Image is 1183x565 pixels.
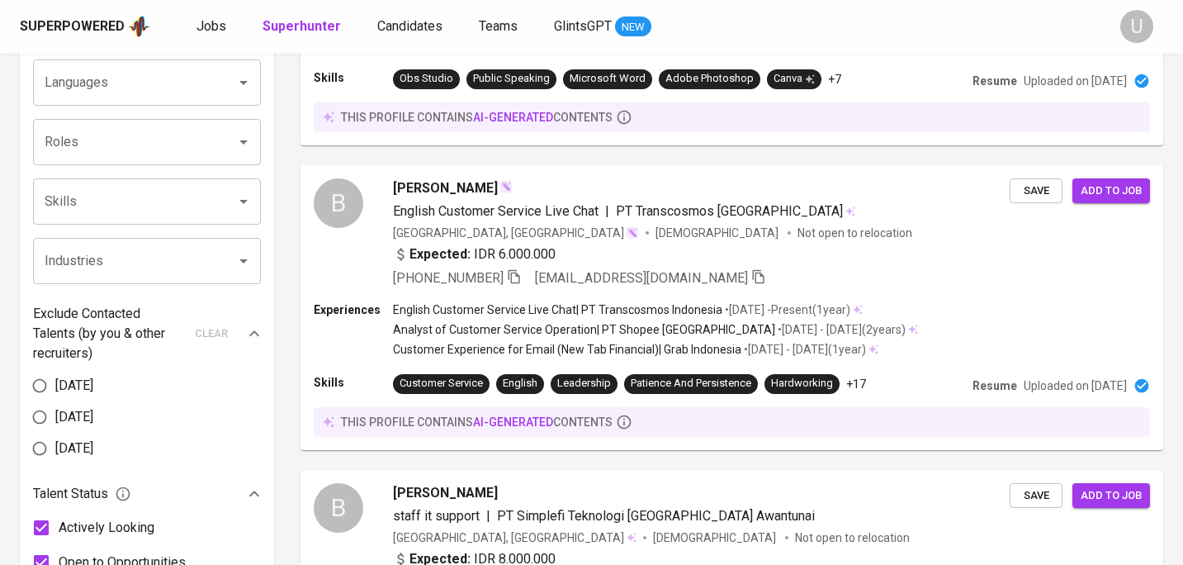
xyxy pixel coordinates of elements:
[473,71,550,87] div: Public Speaking
[1072,483,1150,509] button: Add to job
[775,321,906,338] p: • [DATE] - [DATE] ( 2 years )
[55,407,93,427] span: [DATE]
[535,270,748,286] span: [EMAIL_ADDRESS][DOMAIN_NAME]
[393,245,556,264] div: IDR 6.000.000
[616,203,843,219] span: PT Transcosmos [GEOGRAPHIC_DATA]
[341,109,613,126] p: this profile contains contents
[1024,377,1127,394] p: Uploaded on [DATE]
[554,18,612,34] span: GlintsGPT
[972,73,1017,89] p: Resume
[33,477,261,510] div: Talent Status
[314,178,363,228] div: B
[393,508,480,524] span: staff it support
[341,414,613,430] p: this profile contains contents
[393,321,775,338] p: Analyst of Customer Service Operation | PT Shopee [GEOGRAPHIC_DATA]
[655,225,781,241] span: [DEMOGRAPHIC_DATA]
[605,202,609,221] span: |
[314,374,393,391] p: Skills
[263,17,344,37] a: Superhunter
[1018,487,1054,506] span: Save
[232,131,255,154] button: Open
[1081,487,1142,506] span: Add to job
[263,18,341,34] b: Superhunter
[393,270,504,286] span: [PHONE_NUMBER]
[1081,182,1142,201] span: Add to job
[20,17,125,36] div: Superpowered
[400,71,453,87] div: Obs Studio
[473,415,553,429] span: AI-generated
[557,376,611,392] div: Leadership
[846,376,866,392] p: +17
[615,19,651,36] span: NEW
[1010,178,1062,204] button: Save
[393,341,741,358] p: Customer Experience for Email (New Tab Financial) | Grab Indonesia
[828,71,841,88] p: +7
[33,484,131,504] span: Talent Status
[631,376,751,392] div: Patience And Persistence
[1120,10,1153,43] div: U
[626,226,639,240] img: magic_wand.svg
[1018,182,1054,201] span: Save
[377,17,446,37] a: Candidates
[232,71,255,94] button: Open
[33,304,261,363] div: Exclude Contacted Talents (by you & other recruiters)clear
[314,483,363,533] div: B
[797,225,912,241] p: Not open to relocation
[554,17,651,37] a: GlintsGPT NEW
[795,529,910,546] p: Not open to relocation
[377,18,442,34] span: Candidates
[55,376,93,396] span: [DATE]
[196,17,230,37] a: Jobs
[972,377,1017,394] p: Resume
[499,180,513,193] img: magic_wand.svg
[1010,483,1062,509] button: Save
[774,71,815,87] div: Canva
[497,508,815,524] span: PT Simplefi Teknologi [GEOGRAPHIC_DATA] Awantunai
[503,376,537,392] div: English
[128,14,150,39] img: app logo
[1024,73,1127,89] p: Uploaded on [DATE]
[20,14,150,39] a: Superpoweredapp logo
[393,301,722,318] p: English Customer Service Live Chat | PT Transcosmos Indonesia
[393,178,498,198] span: [PERSON_NAME]
[314,69,393,86] p: Skills
[196,18,226,34] span: Jobs
[479,18,518,34] span: Teams
[393,483,498,503] span: [PERSON_NAME]
[393,529,636,546] div: [GEOGRAPHIC_DATA], [GEOGRAPHIC_DATA]
[653,529,778,546] span: [DEMOGRAPHIC_DATA]
[409,245,471,264] b: Expected:
[300,165,1163,450] a: B[PERSON_NAME]English Customer Service Live Chat|PT Transcosmos [GEOGRAPHIC_DATA][GEOGRAPHIC_DATA...
[232,249,255,273] button: Open
[741,341,866,358] p: • [DATE] - [DATE] ( 1 year )
[473,111,553,124] span: AI-generated
[314,301,393,318] p: Experiences
[393,225,639,241] div: [GEOGRAPHIC_DATA], [GEOGRAPHIC_DATA]
[665,71,754,87] div: Adobe Photoshop
[1072,178,1150,204] button: Add to job
[479,17,521,37] a: Teams
[232,190,255,213] button: Open
[722,301,850,318] p: • [DATE] - Present ( 1 year )
[33,304,185,363] p: Exclude Contacted Talents (by you & other recruiters)
[486,506,490,526] span: |
[393,203,599,219] span: English Customer Service Live Chat
[771,376,833,392] div: Hardworking
[59,518,154,538] span: Actively Looking
[55,439,93,458] span: [DATE]
[400,376,483,392] div: Customer Service
[570,71,646,87] div: Microsoft Word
